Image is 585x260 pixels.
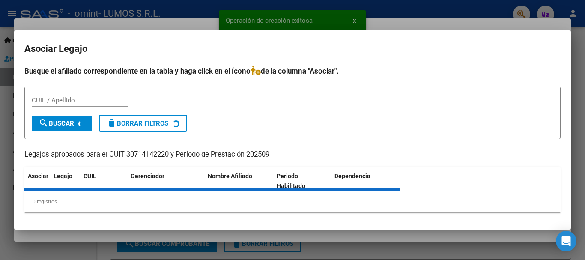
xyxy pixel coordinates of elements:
datatable-header-cell: CUIL [80,167,127,195]
button: Borrar Filtros [99,115,187,132]
h4: Busque el afiliado correspondiente en la tabla y haga click en el ícono de la columna "Asociar". [24,66,561,77]
datatable-header-cell: Gerenciador [127,167,204,195]
h2: Asociar Legajo [24,41,561,57]
span: Buscar [39,120,74,127]
p: Legajos aprobados para el CUIT 30714142220 y Período de Prestación 202509 [24,149,561,160]
datatable-header-cell: Dependencia [331,167,400,195]
span: Legajo [54,173,72,179]
datatable-header-cell: Asociar [24,167,50,195]
div: 0 registros [24,191,561,212]
span: Asociar [28,173,48,179]
span: Gerenciador [131,173,164,179]
span: Periodo Habilitado [277,173,305,189]
mat-icon: search [39,118,49,128]
span: Nombre Afiliado [208,173,252,179]
span: Dependencia [334,173,370,179]
datatable-header-cell: Periodo Habilitado [273,167,331,195]
span: CUIL [84,173,96,179]
button: Buscar [32,116,92,131]
datatable-header-cell: Nombre Afiliado [204,167,273,195]
span: Borrar Filtros [107,120,168,127]
div: Open Intercom Messenger [556,231,576,251]
mat-icon: delete [107,118,117,128]
datatable-header-cell: Legajo [50,167,80,195]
